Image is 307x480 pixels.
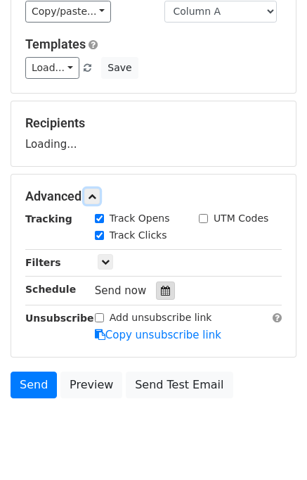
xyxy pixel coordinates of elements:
strong: Unsubscribe [25,312,94,324]
label: UTM Codes [214,211,268,226]
button: Save [101,57,138,79]
label: Add unsubscribe link [110,310,212,325]
label: Track Clicks [110,228,167,243]
div: Loading... [25,115,282,152]
iframe: Chat Widget [237,412,307,480]
a: Load... [25,57,79,79]
a: Preview [60,372,122,398]
a: Send [11,372,57,398]
span: Send now [95,284,147,297]
a: Copy/paste... [25,1,111,23]
a: Send Test Email [126,372,233,398]
h5: Advanced [25,189,282,204]
h5: Recipients [25,115,282,131]
a: Copy unsubscribe link [95,329,221,341]
strong: Schedule [25,284,76,295]
strong: Filters [25,257,61,268]
label: Track Opens [110,211,170,226]
strong: Tracking [25,213,72,225]
a: Templates [25,37,86,51]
